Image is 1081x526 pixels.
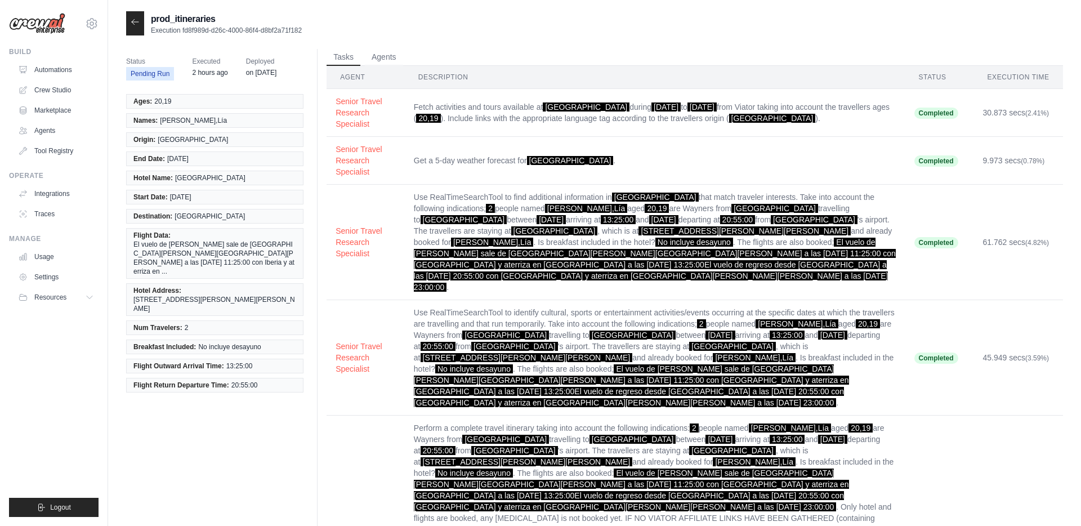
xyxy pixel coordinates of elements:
span: [DATE] [651,102,681,112]
span: Start Date: [133,193,168,202]
span: 2 [697,319,706,328]
span: No incluye desayuno [655,238,733,247]
span: [PERSON_NAME],Lía [545,204,628,213]
th: Status [905,66,974,89]
span: [DATE] [687,102,717,112]
span: [GEOGRAPHIC_DATA] [527,156,614,165]
span: [DATE] [649,215,678,224]
div: Operate [9,171,99,180]
a: Traces [14,205,99,223]
span: [DATE] [705,331,735,340]
span: [PERSON_NAME],Lía [749,424,832,433]
a: Crew Studio [14,81,99,99]
span: [GEOGRAPHIC_DATA] [158,135,228,144]
button: Logout [9,498,99,517]
span: Resources [34,293,66,302]
span: 13:25:00 [226,362,253,371]
span: 2 [185,323,189,332]
span: 20:55:00 [421,446,456,455]
span: [GEOGRAPHIC_DATA] [462,331,549,340]
span: [DATE] [818,435,847,444]
div: Build [9,47,99,56]
span: [GEOGRAPHIC_DATA] [589,331,676,340]
span: Breakfast Included: [133,342,196,351]
span: [DATE] [167,154,189,163]
p: Execution fd8f989d-d26c-4000-86f4-d8bf2a71f182 [151,26,302,35]
a: Integrations [14,185,99,203]
span: Deployed [246,56,276,67]
button: Senior Travel Research Specialist [336,144,396,177]
time: August 4, 2025 at 17:36 CEST [246,69,276,77]
span: [GEOGRAPHIC_DATA] [771,215,857,224]
span: [GEOGRAPHIC_DATA] [543,102,629,112]
span: Logout [50,503,71,512]
span: 13:25:00 [770,331,805,340]
span: 20:55:00 [720,215,756,224]
span: [PERSON_NAME],Lía [451,238,534,247]
td: Use RealTimeSearchTool to find additional information in that match traveler interests. Take into... [405,185,905,300]
span: 13:25:00 [770,435,805,444]
span: [PERSON_NAME],Lía [713,457,796,466]
span: [GEOGRAPHIC_DATA] [175,173,245,182]
span: [GEOGRAPHIC_DATA] [731,204,818,213]
button: Senior Travel Research Specialist [336,341,396,375]
span: [GEOGRAPHIC_DATA] [471,342,558,351]
span: Ages: [133,97,152,106]
button: Senior Travel Research Specialist [336,96,396,130]
span: Flight Data: [133,231,171,240]
span: Flight Return Departure Time: [133,381,229,390]
span: 2 [486,204,495,213]
span: Completed [914,237,958,248]
span: No incluye desayuno [435,469,513,478]
span: El vuelo de [PERSON_NAME] sale de [GEOGRAPHIC_DATA][PERSON_NAME][GEOGRAPHIC_DATA][PERSON_NAME] a ... [133,240,296,276]
span: 20:55:00 [231,381,258,390]
span: (4.82%) [1025,239,1049,247]
td: Use RealTimeSearchTool to identify cultural, sports or entertainment activities/events occurring ... [405,300,905,416]
span: [DATE] [170,193,191,202]
span: 20:55:00 [421,342,456,351]
span: (3.59%) [1025,354,1049,362]
time: August 11, 2025 at 11:54 CEST [192,69,227,77]
span: 20,19 [856,319,880,328]
a: Usage [14,248,99,266]
span: 13:25:00 [601,215,636,224]
span: 20,19 [848,424,873,433]
span: [GEOGRAPHIC_DATA] [589,435,676,444]
td: 30.873 secs [974,89,1063,137]
span: [STREET_ADDRESS][PERSON_NAME][PERSON_NAME] [638,226,851,235]
span: Completed [914,353,958,364]
span: Names: [133,116,158,125]
span: 2 [690,424,699,433]
span: El vuelo de [PERSON_NAME] sale de [GEOGRAPHIC_DATA][PERSON_NAME][GEOGRAPHIC_DATA][PERSON_NAME] a ... [414,238,896,292]
span: El vuelo de [PERSON_NAME] sale de [GEOGRAPHIC_DATA][PERSON_NAME][GEOGRAPHIC_DATA][PERSON_NAME] a ... [414,469,849,511]
img: Logo [9,13,65,34]
span: Flight Outward Arrival Time: [133,362,224,371]
span: [GEOGRAPHIC_DATA] [729,114,816,123]
span: (2.41%) [1025,109,1049,117]
a: Tool Registry [14,142,99,160]
span: [GEOGRAPHIC_DATA] [421,215,507,224]
span: Status [126,56,174,67]
span: [GEOGRAPHIC_DATA] [511,226,598,235]
span: [STREET_ADDRESS][PERSON_NAME][PERSON_NAME] [421,353,633,362]
button: Agents [365,49,403,66]
th: Execution Time [974,66,1063,89]
td: 9.973 secs [974,137,1063,185]
span: Executed [192,56,227,67]
span: Origin: [133,135,155,144]
span: Hotel Address: [133,286,181,295]
span: 20,19 [416,114,440,123]
button: Senior Travel Research Specialist [336,225,396,259]
h2: prod_itineraries [151,12,302,26]
span: Num Travelers: [133,323,182,332]
span: No incluye desayuno [198,342,261,351]
span: [GEOGRAPHIC_DATA] [612,193,699,202]
th: Agent [327,66,405,89]
span: End Date: [133,154,165,163]
span: Pending Run [126,67,174,81]
button: Tasks [327,49,360,66]
span: (0.78%) [1021,157,1044,165]
td: Get a 5-day weather forecast for . [405,137,905,185]
div: Manage [9,234,99,243]
td: 61.762 secs [974,185,1063,300]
